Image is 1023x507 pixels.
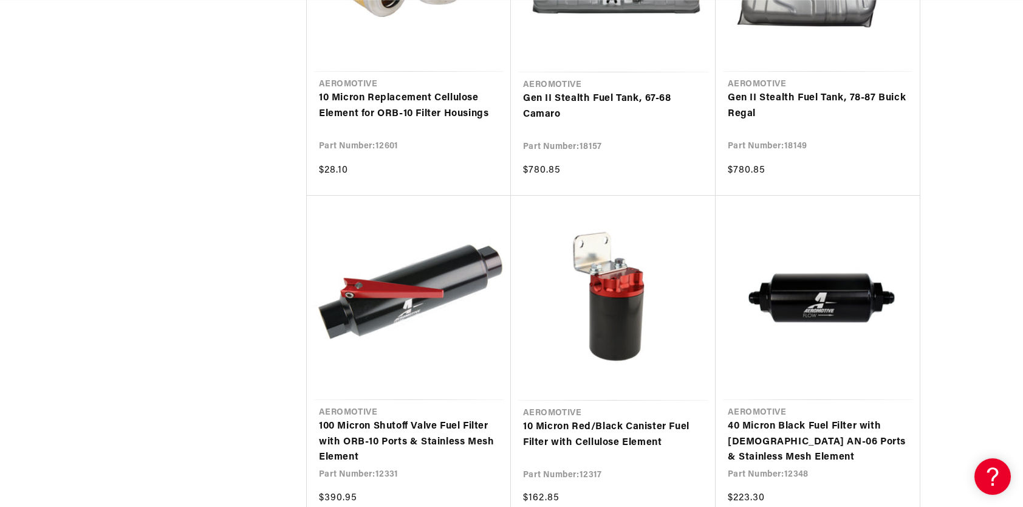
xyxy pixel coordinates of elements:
[319,419,499,466] a: 100 Micron Shutoff Valve Fuel Filter with ORB-10 Ports & Stainless Mesh Element
[523,91,703,122] a: Gen II Stealth Fuel Tank, 67-68 Camaro
[523,419,703,450] a: 10 Micron Red/Black Canister Fuel Filter with Cellulose Element
[319,91,499,122] a: 10 Micron Replacement Cellulose Element for ORB-10 Filter Housings
[728,419,908,466] a: 40 Micron Black Fuel Filter with [DEMOGRAPHIC_DATA] AN-06 Ports & Stainless Mesh Element
[728,91,908,122] a: Gen II Stealth Fuel Tank, 78-87 Buick Regal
